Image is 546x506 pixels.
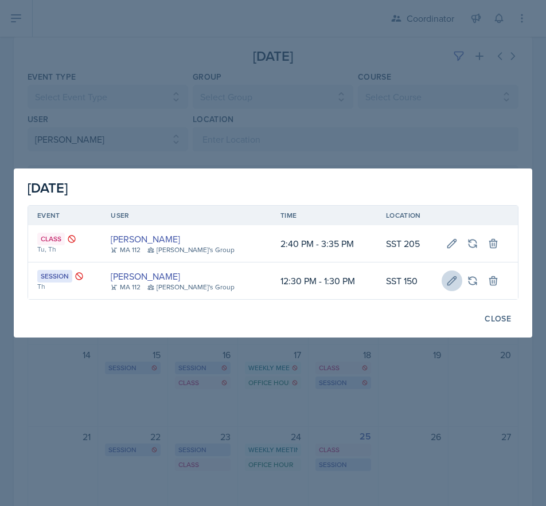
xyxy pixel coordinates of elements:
[37,281,92,292] div: Th
[37,270,72,283] div: Session
[111,282,141,292] div: MA 112
[271,206,377,225] th: Time
[102,206,271,225] th: User
[477,309,518,328] button: Close
[28,178,518,198] div: [DATE]
[111,245,141,255] div: MA 112
[147,245,235,255] div: [PERSON_NAME]'s Group
[111,269,180,283] a: [PERSON_NAME]
[37,244,92,254] div: Tu, Th
[377,225,437,262] td: SST 205
[377,206,437,225] th: Location
[485,314,511,323] div: Close
[377,262,437,299] td: SST 150
[271,225,377,262] td: 2:40 PM - 3:35 PM
[271,262,377,299] td: 12:30 PM - 1:30 PM
[111,232,180,246] a: [PERSON_NAME]
[147,282,235,292] div: [PERSON_NAME]'s Group
[37,233,65,245] div: Class
[28,206,102,225] th: Event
